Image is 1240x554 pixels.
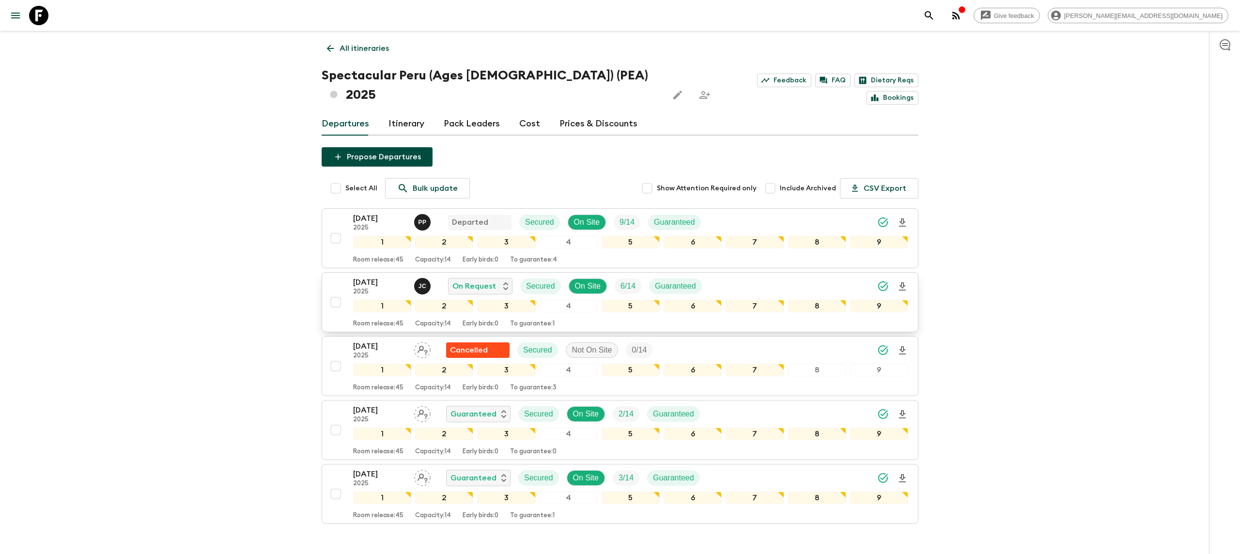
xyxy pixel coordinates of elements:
[353,224,406,232] p: 2025
[418,282,427,290] p: J C
[452,216,488,228] p: Departed
[575,280,601,292] p: On Site
[322,39,394,58] a: All itineraries
[850,364,908,376] div: 9
[877,472,889,484] svg: Synced Successfully
[897,217,908,229] svg: Download Onboarding
[850,236,908,248] div: 9
[353,428,411,440] div: 1
[353,277,406,288] p: [DATE]
[415,428,473,440] div: 2
[1048,8,1228,23] div: [PERSON_NAME][EMAIL_ADDRESS][DOMAIN_NAME]
[572,344,612,356] p: Not On Site
[510,512,555,520] p: To guarantee: 1
[353,448,403,456] p: Room release: 45
[517,342,558,358] div: Secured
[540,236,598,248] div: 4
[613,406,639,422] div: Trip Fill
[340,43,389,54] p: All itineraries
[974,8,1040,23] a: Give feedback
[415,320,451,328] p: Capacity: 14
[353,492,411,504] div: 1
[877,216,889,228] svg: Synced Successfully
[620,216,635,228] p: 9 / 14
[413,183,458,194] p: Bulk update
[897,345,908,356] svg: Download Onboarding
[444,112,500,136] a: Pack Leaders
[626,342,652,358] div: Trip Fill
[353,416,406,424] p: 2025
[353,364,411,376] div: 1
[388,112,424,136] a: Itinerary
[452,280,496,292] p: On Request
[654,216,695,228] p: Guaranteed
[664,492,722,504] div: 6
[463,384,498,392] p: Early birds: 0
[414,345,431,353] span: Assign pack leader
[415,448,451,456] p: Capacity: 14
[815,74,851,87] a: FAQ
[877,408,889,420] svg: Synced Successfully
[353,213,406,224] p: [DATE]
[463,448,498,456] p: Early birds: 0
[414,473,431,480] span: Assign pack leader
[415,236,473,248] div: 2
[574,216,600,228] p: On Site
[695,85,714,105] span: Share this itinerary
[655,280,696,292] p: Guaranteed
[353,300,411,312] div: 1
[345,184,377,193] span: Select All
[415,256,451,264] p: Capacity: 14
[567,406,605,422] div: On Site
[477,236,535,248] div: 3
[510,256,557,264] p: To guarantee: 4
[450,472,496,484] p: Guaranteed
[664,428,722,440] div: 6
[524,408,553,420] p: Secured
[519,215,560,230] div: Secured
[854,74,918,87] a: Dietary Reqs
[353,468,406,480] p: [DATE]
[477,492,535,504] div: 3
[840,178,918,199] button: CSV Export
[415,384,451,392] p: Capacity: 14
[353,320,403,328] p: Room release: 45
[450,408,496,420] p: Guaranteed
[414,409,431,416] span: Assign pack leader
[566,342,619,358] div: Not On Site
[619,408,634,420] p: 2 / 14
[897,473,908,484] svg: Download Onboarding
[353,512,403,520] p: Room release: 45
[477,428,535,440] div: 3
[788,492,846,504] div: 8
[450,344,488,356] p: Cancelled
[989,12,1039,19] span: Give feedback
[897,281,908,292] svg: Download Onboarding
[322,464,918,524] button: [DATE]2025Assign pack leaderGuaranteedSecuredOn SiteTrip FillGuaranteed123456789Room release:45Ca...
[477,300,535,312] div: 3
[353,340,406,352] p: [DATE]
[726,492,784,504] div: 7
[6,6,25,25] button: menu
[615,278,641,294] div: Trip Fill
[322,272,918,332] button: [DATE]2025Julio CamachoOn RequestSecuredOn SiteTrip FillGuaranteed123456789Room release:45Capacit...
[567,470,605,486] div: On Site
[540,428,598,440] div: 4
[510,448,557,456] p: To guarantee: 0
[414,217,433,225] span: Pabel Perez
[540,492,598,504] div: 4
[657,184,757,193] span: Show Attention Required only
[897,409,908,420] svg: Download Onboarding
[632,344,647,356] p: 0 / 14
[524,472,553,484] p: Secured
[620,280,635,292] p: 6 / 14
[877,344,889,356] svg: Synced Successfully
[477,364,535,376] div: 3
[540,300,598,312] div: 4
[322,400,918,460] button: [DATE]2025Assign pack leaderGuaranteedSecuredOn SiteTrip FillGuaranteed123456789Room release:45Ca...
[653,472,694,484] p: Guaranteed
[919,6,939,25] button: search adventures
[668,85,687,105] button: Edit this itinerary
[322,147,433,167] button: Propose Departures
[518,406,559,422] div: Secured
